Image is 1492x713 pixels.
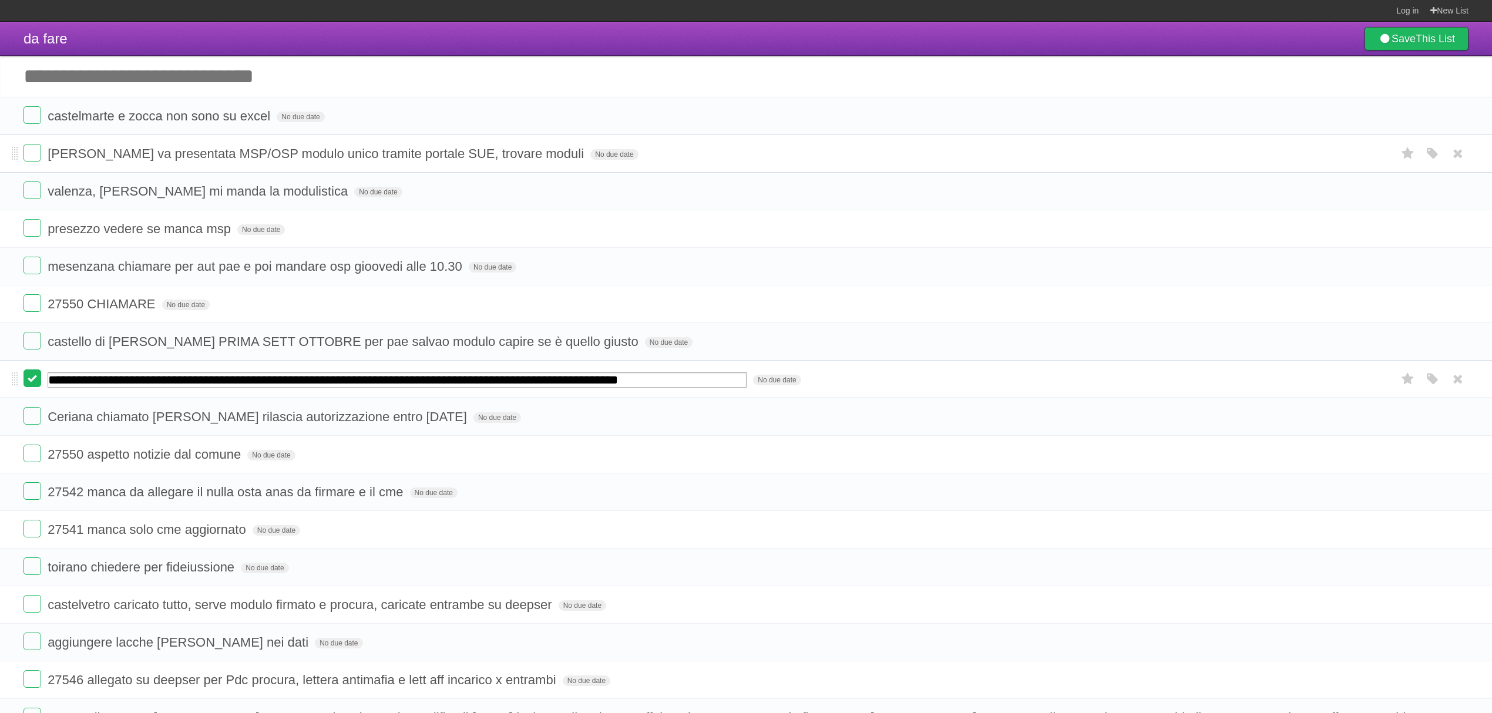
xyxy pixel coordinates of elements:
span: 27546 allegato su deepser per Pdc procura, lettera antimafia e lett aff incarico x entrambi [48,672,559,687]
label: Done [23,407,41,425]
span: No due date [469,262,516,273]
label: Done [23,633,41,650]
label: Done [23,595,41,613]
span: No due date [162,300,210,310]
a: SaveThis List [1365,27,1469,51]
label: Done [23,445,41,462]
label: Done [23,670,41,688]
b: This List [1416,33,1455,45]
span: No due date [241,563,288,573]
label: Done [23,257,41,274]
span: No due date [247,450,295,460]
label: Done [23,106,41,124]
span: 27541 manca solo cme aggiornato [48,522,249,537]
label: Done [23,369,41,387]
span: 27542 manca da allegare il nulla osta anas da firmare e il cme [48,485,406,499]
span: No due date [559,600,606,611]
span: No due date [753,375,801,385]
span: No due date [473,412,521,423]
span: No due date [237,224,285,235]
label: Done [23,219,41,237]
span: valenza, [PERSON_NAME] mi manda la modulistica [48,184,351,199]
span: Ceriana chiamato [PERSON_NAME] rilascia autorizzazione entro [DATE] [48,409,470,424]
span: No due date [410,487,458,498]
label: Star task [1397,144,1419,163]
span: No due date [590,149,638,160]
span: No due date [354,187,402,197]
label: Done [23,557,41,575]
span: castello di [PERSON_NAME] PRIMA SETT OTTOBRE per pae salvao modulo capire se è quello giusto [48,334,641,349]
label: Done [23,144,41,162]
label: Done [23,520,41,537]
span: No due date [315,638,362,648]
span: toirano chiedere per fideiussione [48,560,237,574]
span: mesenzana chiamare per aut pae e poi mandare osp gioovedi alle 10.30 [48,259,465,274]
span: castelmarte e zocca non sono su excel [48,109,273,123]
label: Star task [1397,369,1419,389]
span: No due date [645,337,693,348]
span: 27550 aspetto notizie dal comune [48,447,244,462]
label: Done [23,482,41,500]
span: castelvetro caricato tutto, serve modulo firmato e procura, caricate entrambe su deepser [48,597,555,612]
span: presezzo vedere se manca msp [48,221,234,236]
label: Done [23,181,41,199]
span: No due date [563,675,610,686]
label: Done [23,294,41,312]
span: aggiungere lacche [PERSON_NAME] nei dati [48,635,311,650]
span: [PERSON_NAME] va presentata MSP/OSP modulo unico tramite portale SUE, trovare moduli [48,146,587,161]
label: Done [23,332,41,349]
span: 27550 CHIAMARE [48,297,158,311]
span: No due date [253,525,300,536]
span: da fare [23,31,68,46]
span: No due date [277,112,324,122]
